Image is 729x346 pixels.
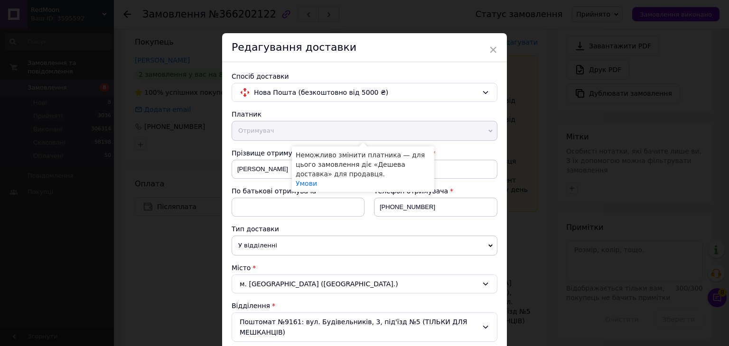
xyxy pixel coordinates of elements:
span: Платник [232,110,262,118]
div: м. [GEOGRAPHIC_DATA] ([GEOGRAPHIC_DATA].) [232,274,497,293]
span: Прізвище отримувача [232,149,308,157]
span: У відділенні [232,236,497,255]
span: Нова Пошта (безкоштовно від 5000 ₴) [254,87,478,98]
a: Умови [296,180,317,187]
span: Тип доставки [232,225,279,233]
span: × [489,42,497,58]
div: Місто [232,263,497,273]
div: Неможливо змінити платника — для цього замовлення діє «Дешева доставка» для продавця. [292,146,434,192]
div: Поштомат №9161: вул. Будівельників, 3, під'їзд №5 (ТІЛЬКИ ДЛЯ МЕШКАНЦІВ) [232,312,497,342]
input: +380 [374,198,497,217]
div: Відділення [232,301,497,310]
div: Редагування доставки [222,33,507,62]
span: По батькові отримувача [232,187,316,195]
span: Отримувач [232,121,497,141]
div: Спосіб доставки [232,72,497,81]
